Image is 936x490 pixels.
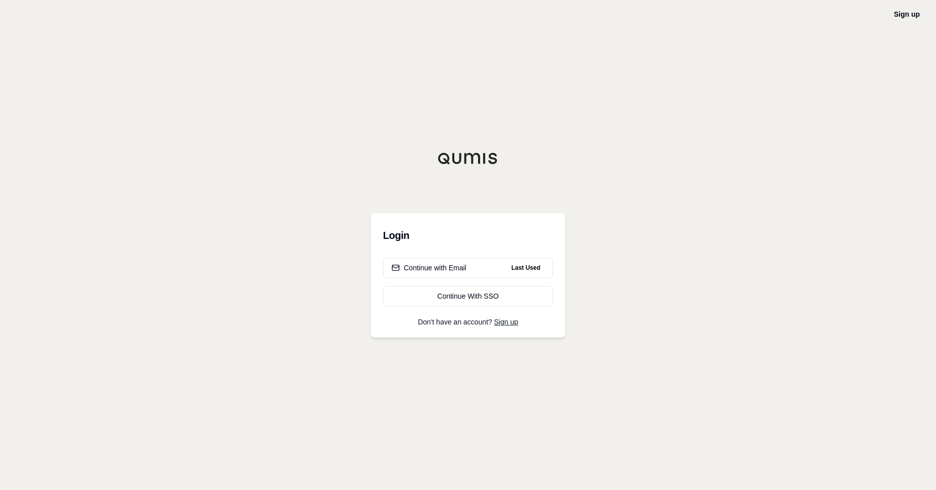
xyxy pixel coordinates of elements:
[438,152,498,165] img: Qumis
[894,10,920,18] a: Sign up
[392,263,466,273] div: Continue with Email
[392,291,544,301] div: Continue With SSO
[383,258,553,278] button: Continue with EmailLast Used
[383,225,553,246] h3: Login
[507,262,544,274] span: Last Used
[383,286,553,306] a: Continue With SSO
[383,318,553,325] p: Don't have an account?
[494,318,518,326] a: Sign up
